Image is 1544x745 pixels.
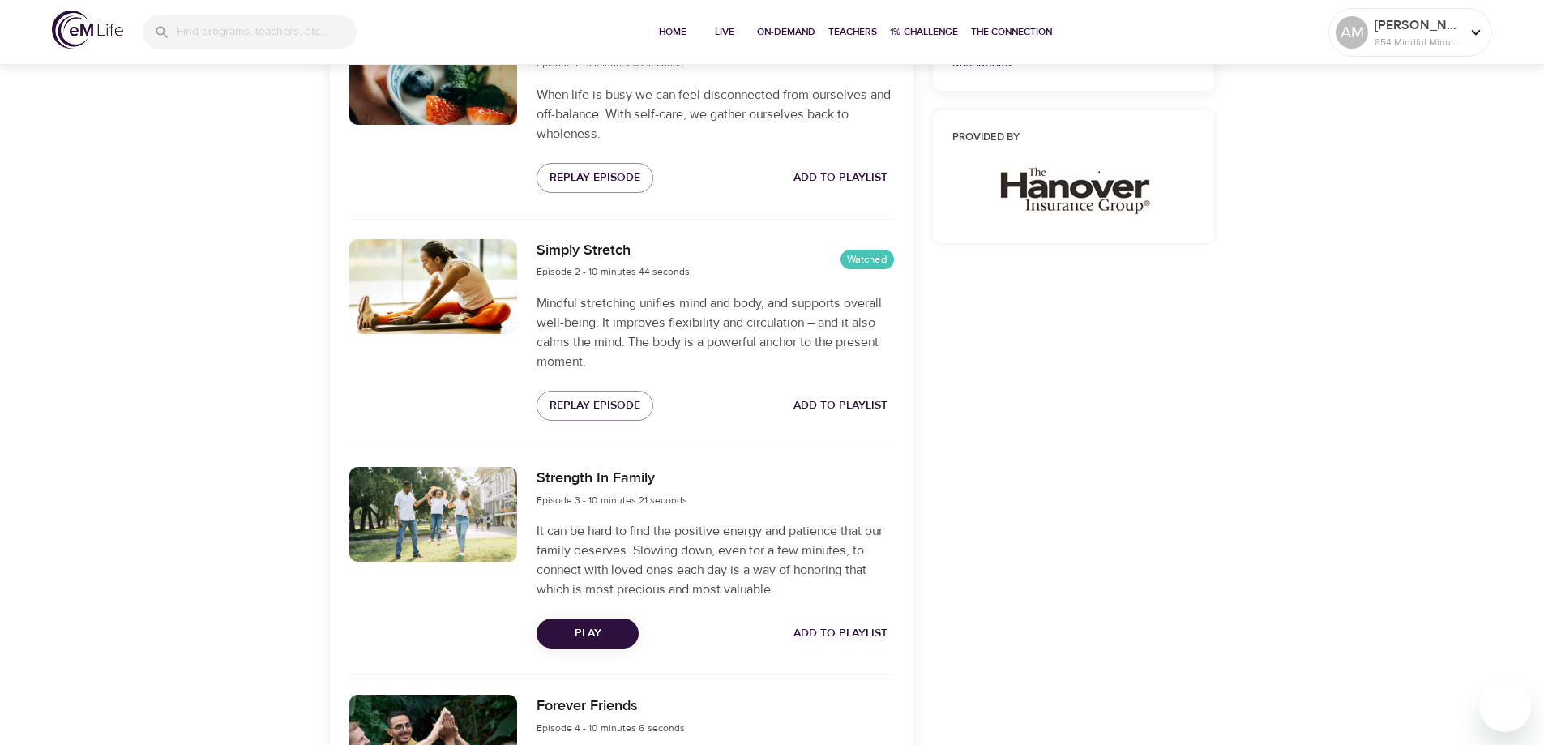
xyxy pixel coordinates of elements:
[890,24,958,41] span: 1% Challenge
[828,24,877,41] span: Teachers
[1336,16,1368,49] div: AM
[793,623,887,644] span: Add to Playlist
[52,11,123,49] img: logo
[1375,35,1461,49] p: 854 Mindful Minutes
[537,467,687,490] h6: Strength In Family
[537,163,653,193] button: Replay Episode
[537,695,685,718] h6: Forever Friends
[537,494,687,507] span: Episode 3 - 10 minutes 21 seconds
[550,623,626,644] span: Play
[971,24,1052,41] span: The Connection
[705,24,744,41] span: Live
[537,721,685,734] span: Episode 4 - 10 minutes 6 seconds
[537,293,893,371] p: Mindful stretching unifies mind and body, and supports overall well-being. It improves flexibilit...
[537,391,653,421] button: Replay Episode
[793,168,887,188] span: Add to Playlist
[787,163,894,193] button: Add to Playlist
[537,239,690,263] h6: Simply Stretch
[986,160,1161,218] img: HIG_wordmrk_k.jpg
[537,85,893,143] p: When life is busy we can feel disconnected from ourselves and off-balance. With self-care, we gat...
[1375,15,1461,35] p: [PERSON_NAME]
[787,391,894,421] button: Add to Playlist
[537,521,893,599] p: It can be hard to find the positive energy and patience that our family deserves. Slowing down, e...
[537,619,639,649] button: Play
[952,38,1165,70] a: View Dashboard
[952,130,1195,147] h6: Provided by
[550,168,640,188] span: Replay Episode
[793,396,887,416] span: Add to Playlist
[177,15,357,49] input: Find programs, teachers, etc...
[537,265,690,278] span: Episode 2 - 10 minutes 44 seconds
[787,619,894,649] button: Add to Playlist
[550,396,640,416] span: Replay Episode
[757,24,815,41] span: On-Demand
[840,252,894,268] span: Watched
[1479,680,1531,732] iframe: Button to launch messaging window
[653,24,692,41] span: Home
